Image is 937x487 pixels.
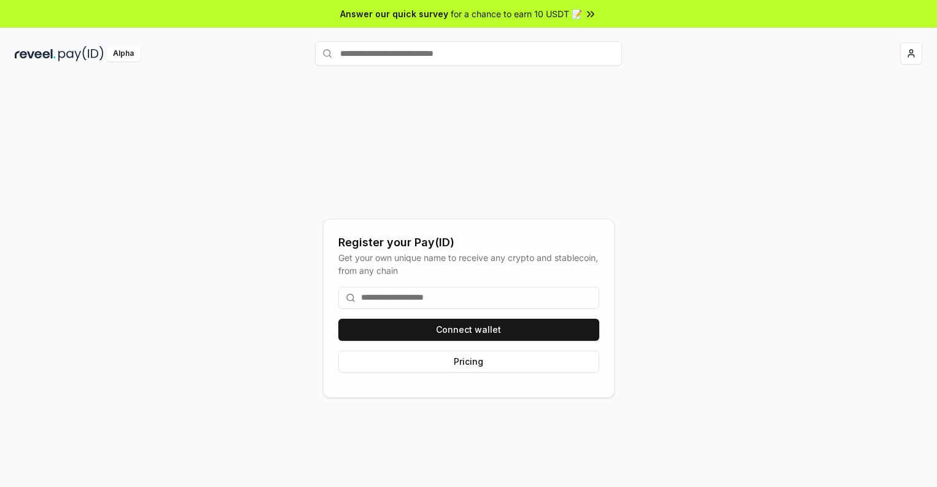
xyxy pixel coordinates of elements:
span: Answer our quick survey [340,7,448,20]
div: Get your own unique name to receive any crypto and stablecoin, from any chain [338,251,599,277]
img: pay_id [58,46,104,61]
button: Pricing [338,351,599,373]
span: for a chance to earn 10 USDT 📝 [451,7,582,20]
img: reveel_dark [15,46,56,61]
button: Connect wallet [338,319,599,341]
div: Register your Pay(ID) [338,234,599,251]
div: Alpha [106,46,141,61]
